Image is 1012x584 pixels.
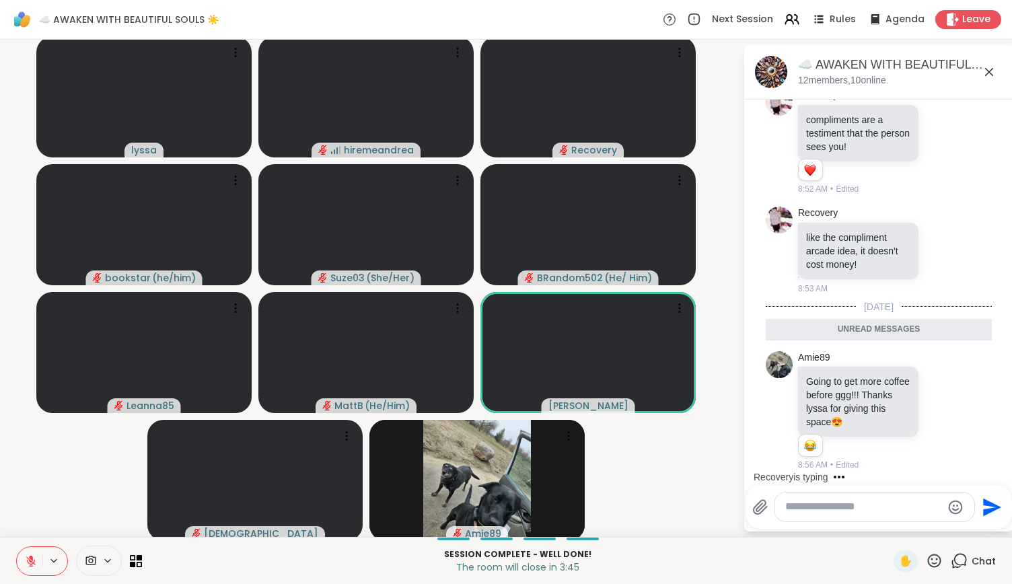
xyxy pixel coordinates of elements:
p: Going to get more coffee before ggg!!! Thanks lyssa for giving this space [806,375,910,429]
div: ☁️ AWAKEN WITH BEAUTIFUL SOULS ☀️ , [DATE] [798,57,1003,73]
span: audio-muted [93,273,102,283]
p: like the compliment arcade idea, it doesn't cost money! [806,231,910,271]
button: Reactions: haha [803,440,817,451]
span: Edited [836,459,859,471]
span: audio-muted [525,273,534,283]
span: Chat [972,554,996,568]
span: Next Session [712,13,773,26]
img: ShareWell Logomark [11,8,34,31]
a: Recovery [798,207,838,220]
span: Leanna85 [126,399,174,412]
p: The room will close in 3:45 [150,560,885,574]
span: • [830,183,833,195]
span: ( He/ Him ) [604,271,652,285]
span: MattB [334,399,363,412]
span: ( he/him ) [152,271,196,285]
button: Emoji picker [947,499,964,515]
span: lyssa [131,143,157,157]
div: Reaction list [799,435,822,456]
span: [DATE] [856,300,902,314]
span: • [830,459,833,471]
div: Reaction list [799,159,822,181]
span: 8:52 AM [798,183,828,195]
span: audio-muted [559,145,569,155]
span: ✋ [899,553,912,569]
a: Amie89 [798,351,830,365]
div: Recovery is typing [754,470,828,484]
span: audio-muted [318,273,328,283]
span: ( He/Him ) [365,399,410,412]
span: Amie89 [465,527,501,540]
img: https://sharewell-space-live.sfo3.digitaloceanspaces.com/user-generated/c703a1d2-29a7-4d77-aef4-3... [766,89,793,116]
span: [PERSON_NAME] [548,399,628,412]
span: Suze03 [330,271,365,285]
span: 8:56 AM [798,459,828,471]
span: Leave [962,13,990,26]
span: 8:53 AM [798,283,828,295]
span: Rules [830,13,856,26]
span: bookstar [105,271,151,285]
span: audio-muted [192,529,201,538]
span: [DEMOGRAPHIC_DATA] [204,527,318,540]
span: Agenda [885,13,925,26]
img: https://sharewell-space-live.sfo3.digitaloceanspaces.com/user-generated/c3bd44a5-f966-4702-9748-c... [766,351,793,378]
button: Send [975,492,1005,522]
span: 😍 [831,416,842,427]
span: audio-muted [318,145,328,155]
span: audio-muted [114,401,124,410]
span: Recovery [571,143,617,157]
img: https://sharewell-space-live.sfo3.digitaloceanspaces.com/user-generated/c703a1d2-29a7-4d77-aef4-3... [766,207,793,233]
span: hiremeandrea [344,143,414,157]
span: ☁️ AWAKEN WITH BEAUTIFUL SOULS ☀️ [39,13,219,26]
p: compliments are a testiment that the person sees you! [806,113,910,153]
span: ( She/Her ) [366,271,414,285]
textarea: Type your message [785,500,942,514]
span: audio-muted [453,529,462,538]
span: Edited [836,183,859,195]
p: Session Complete - well done! [150,548,885,560]
button: Reactions: love [803,165,817,176]
div: Unread messages [766,319,992,340]
img: Amie89 [423,420,531,541]
img: ☁️ AWAKEN WITH BEAUTIFUL SOULS ☀️ , Oct 12 [755,56,787,88]
span: BRandom502 [537,271,603,285]
p: 12 members, 10 online [798,74,886,87]
span: audio-muted [322,401,332,410]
